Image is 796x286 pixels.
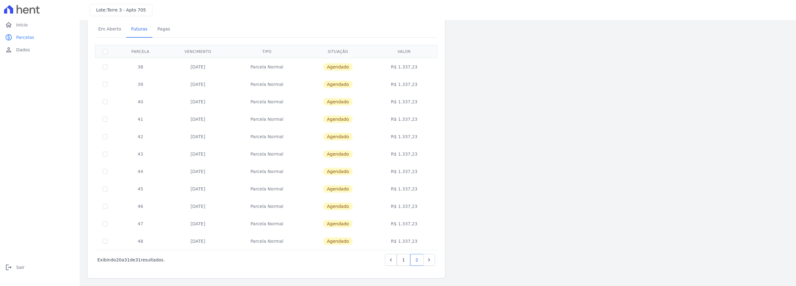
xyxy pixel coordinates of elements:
td: [DATE] [166,145,230,163]
span: Agendado [323,185,353,193]
td: 44 [115,163,166,180]
span: Agendado [323,168,353,175]
span: Agendado [323,150,353,158]
td: R$ 1.337,23 [372,110,436,128]
span: Futuras [127,23,151,35]
td: [DATE] [166,163,230,180]
td: 45 [115,180,166,198]
th: Valor [372,45,436,58]
td: R$ 1.337,23 [372,215,436,232]
span: Agendado [323,115,353,123]
i: paid [5,34,12,41]
td: [DATE] [166,198,230,215]
span: Pagas [154,23,174,35]
td: [DATE] [166,128,230,145]
td: Parcela Normal [230,93,304,110]
td: [DATE] [166,110,230,128]
h3: Lote: [96,7,146,13]
td: [DATE] [166,180,230,198]
td: 42 [115,128,166,145]
td: [DATE] [166,232,230,250]
td: 39 [115,76,166,93]
a: personDados [2,44,77,56]
th: Vencimento [166,45,230,58]
td: R$ 1.337,23 [372,232,436,250]
td: R$ 1.337,23 [372,58,436,76]
td: 38 [115,58,166,76]
td: Parcela Normal [230,128,304,145]
span: Agendado [323,133,353,140]
td: Parcela Normal [230,145,304,163]
a: paidParcelas [2,31,77,44]
td: R$ 1.337,23 [372,76,436,93]
a: Next [423,254,435,266]
span: Agendado [323,63,353,71]
span: Início [16,22,28,28]
a: Pagas [152,21,175,38]
span: Torre 3 - Apto 705 [107,7,146,12]
span: 31 [124,257,130,262]
span: Agendado [323,237,353,245]
a: Em Aberto [93,21,126,38]
p: Exibindo a de resultados. [97,257,165,263]
td: [DATE] [166,58,230,76]
td: [DATE] [166,215,230,232]
td: Parcela Normal [230,76,304,93]
i: home [5,21,12,29]
td: Parcela Normal [230,163,304,180]
td: 43 [115,145,166,163]
td: 40 [115,93,166,110]
span: 20 [116,257,122,262]
td: R$ 1.337,23 [372,93,436,110]
span: Agendado [323,203,353,210]
th: Parcela [115,45,166,58]
i: person [5,46,12,54]
td: R$ 1.337,23 [372,128,436,145]
td: Parcela Normal [230,232,304,250]
td: R$ 1.337,23 [372,145,436,163]
span: Sair [16,264,25,270]
a: 2 [410,254,423,266]
td: 46 [115,198,166,215]
td: 41 [115,110,166,128]
td: Parcela Normal [230,198,304,215]
span: Dados [16,47,30,53]
td: Parcela Normal [230,215,304,232]
td: Parcela Normal [230,180,304,198]
span: Agendado [323,81,353,88]
td: [DATE] [166,93,230,110]
a: Futuras [126,21,152,38]
i: logout [5,264,12,271]
td: Parcela Normal [230,110,304,128]
td: Parcela Normal [230,58,304,76]
a: logoutSair [2,261,77,274]
a: 1 [397,254,410,266]
td: [DATE] [166,76,230,93]
span: 31 [135,257,141,262]
th: Tipo [230,45,304,58]
td: R$ 1.337,23 [372,198,436,215]
a: homeInício [2,19,77,31]
span: Agendado [323,98,353,105]
td: R$ 1.337,23 [372,180,436,198]
td: 48 [115,232,166,250]
a: Previous [385,254,397,266]
td: 47 [115,215,166,232]
span: Agendado [323,220,353,227]
span: Em Aberto [95,23,125,35]
th: Situação [304,45,372,58]
span: Parcelas [16,34,34,40]
td: R$ 1.337,23 [372,163,436,180]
